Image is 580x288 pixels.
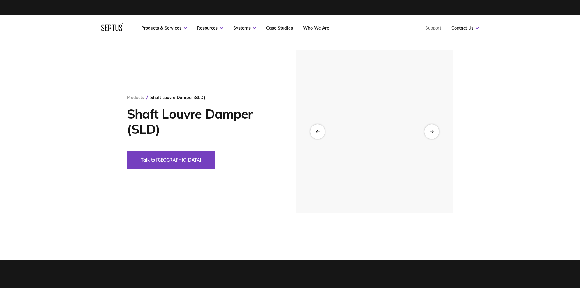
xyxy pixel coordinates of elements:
h1: Shaft Louvre Damper (SLD) [127,106,278,137]
a: Support [425,25,441,31]
a: Who We Are [303,25,329,31]
a: Systems [233,25,256,31]
a: Products & Services [141,25,187,31]
a: Case Studies [266,25,293,31]
a: Contact Us [451,25,479,31]
a: Resources [197,25,223,31]
button: Talk to [GEOGRAPHIC_DATA] [127,151,215,169]
a: Products [127,95,144,100]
